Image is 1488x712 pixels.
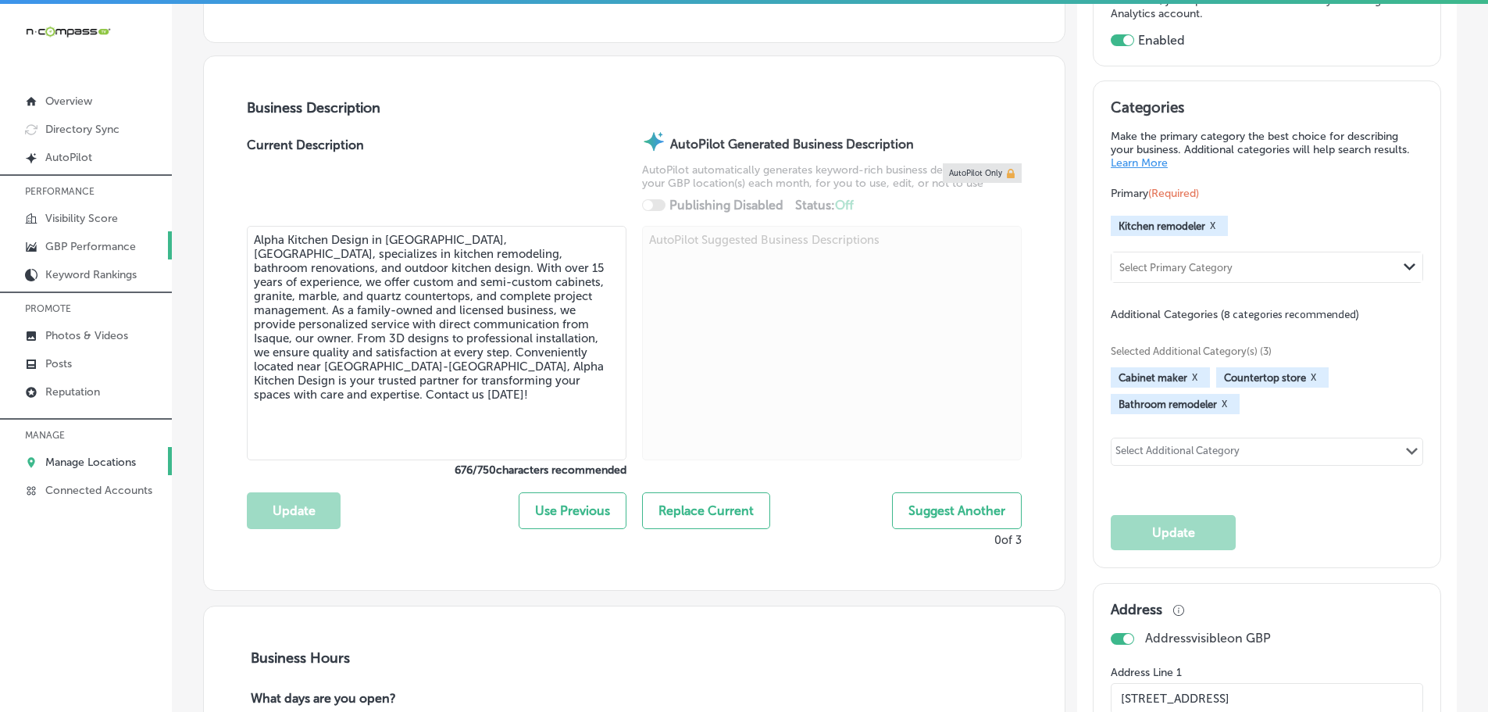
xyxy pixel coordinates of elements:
[1205,220,1220,232] button: X
[45,151,92,164] p: AutoPilot
[994,533,1022,547] p: 0 of 3
[1111,345,1411,357] span: Selected Additional Category(s) (3)
[1115,445,1240,463] div: Select Additional Category
[1111,666,1423,679] label: Address Line 1
[45,212,118,225] p: Visibility Score
[1111,187,1199,200] span: Primary
[247,649,1022,667] h3: Business Hours
[1145,631,1271,646] p: Address visible on GBP
[1119,220,1205,232] span: Kitchen remodeler
[45,95,92,108] p: Overview
[1306,371,1321,384] button: X
[1148,187,1199,200] span: (Required)
[247,692,508,708] p: What days are you open?
[1111,156,1168,170] a: Learn More
[642,130,665,153] img: autopilot-icon
[1111,515,1236,550] button: Update
[45,123,120,136] p: Directory Sync
[45,240,136,253] p: GBP Performance
[892,492,1022,529] button: Suggest Another
[45,268,137,281] p: Keyword Rankings
[247,492,341,529] button: Update
[247,226,626,460] textarea: Alpha Kitchen Design in [GEOGRAPHIC_DATA], [GEOGRAPHIC_DATA], specializes in kitchen remodeling, ...
[1111,98,1423,122] h3: Categories
[1221,307,1359,322] span: (8 categories recommended)
[45,456,136,469] p: Manage Locations
[519,492,626,529] button: Use Previous
[45,357,72,370] p: Posts
[670,137,914,152] strong: AutoPilot Generated Business Description
[45,484,152,497] p: Connected Accounts
[25,24,111,39] img: 660ab0bf-5cc7-4cb8-ba1c-48b5ae0f18e60NCTV_CLogo_TV_Black_-500x88.png
[1224,372,1306,384] span: Countertop store
[642,492,770,529] button: Replace Current
[1119,372,1187,384] span: Cabinet maker
[1111,308,1359,321] span: Additional Categories
[45,385,100,399] p: Reputation
[1111,130,1423,170] p: Make the primary category the best choice for describing your business. Additional categories wil...
[45,329,128,342] p: Photos & Videos
[1138,33,1185,48] label: Enabled
[247,99,1022,116] h3: Business Description
[247,138,364,226] label: Current Description
[1217,398,1232,410] button: X
[247,463,626,477] label: 676 / 750 characters recommended
[1111,601,1162,618] h3: Address
[1119,262,1233,274] div: Select Primary Category
[1119,399,1217,410] span: Bathroom remodeler
[1187,371,1202,384] button: X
